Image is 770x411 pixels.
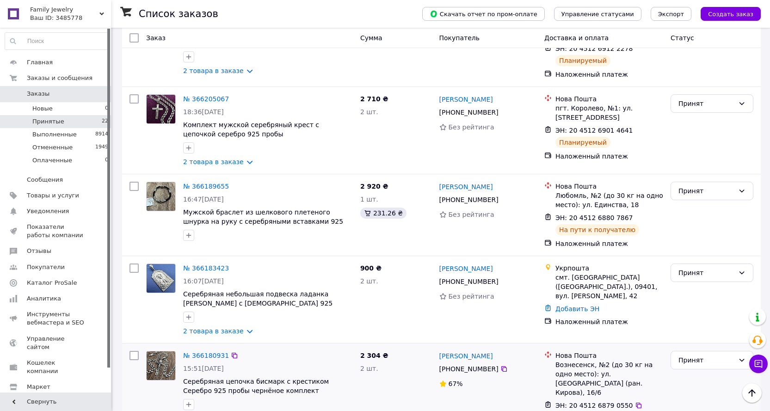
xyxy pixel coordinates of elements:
[555,191,663,209] div: Любомль, №2 (до 30 кг на одно место): ул. Единства, 18
[183,108,224,116] span: 18:36[DATE]
[105,104,108,113] span: 0
[146,351,176,380] a: Фото товару
[183,209,343,234] a: Мужской браслет из шелкового плетеного шнурка на руку с серебряными вставками 925 пробы 22
[671,34,694,42] span: Статус
[360,196,378,203] span: 1 шт.
[555,402,633,409] span: ЭН: 20 4512 6879 0550
[555,214,633,221] span: ЭН: 20 4512 6880 7867
[183,67,244,74] a: 2 товара в заказе
[449,123,494,131] span: Без рейтинга
[449,380,463,387] span: 67%
[555,224,639,235] div: На пути к получателю
[27,176,63,184] span: Сообщения
[555,305,599,313] a: Добавить ЭН
[360,277,378,285] span: 2 шт.
[27,335,86,351] span: Управление сайтом
[449,211,494,218] span: Без рейтинга
[555,94,663,104] div: Нова Пошта
[555,351,663,360] div: Нова Пошта
[183,121,319,138] a: Комплект мужской серебряный крест с цепочкой серебро 925 пробы
[147,95,175,123] img: Фото товару
[27,263,65,271] span: Покупатели
[658,11,684,18] span: Экспорт
[147,351,175,380] img: Фото товару
[437,106,500,119] div: [PHONE_NUMBER]
[27,383,50,391] span: Маркет
[27,223,86,239] span: Показатели работы компании
[555,45,633,52] span: ЭН: 20 4512 6912 2278
[139,8,218,19] h1: Список заказов
[360,34,382,42] span: Сумма
[27,279,77,287] span: Каталог ProSale
[32,117,64,126] span: Принятые
[183,158,244,166] a: 2 товара в заказе
[439,351,493,361] a: [PERSON_NAME]
[708,11,753,18] span: Создать заказ
[32,143,73,152] span: Отмененные
[360,183,388,190] span: 2 920 ₴
[437,275,500,288] div: [PHONE_NUMBER]
[183,95,229,103] a: № 366205067
[360,208,407,219] div: 231.26 ₴
[678,98,734,109] div: Принят
[439,95,493,104] a: [PERSON_NAME]
[360,264,382,272] span: 900 ₴
[555,264,663,273] div: Укрпошта
[183,264,229,272] a: № 366183423
[555,239,663,248] div: Наложенный платеж
[749,355,768,373] button: Чат с покупателем
[555,317,663,326] div: Наложенный платеж
[95,130,108,139] span: 8914
[27,58,53,67] span: Главная
[27,90,49,98] span: Заказы
[146,264,176,293] a: Фото товару
[183,327,244,335] a: 2 товара в заказе
[102,117,108,126] span: 22
[555,127,633,134] span: ЭН: 20 4512 6901 4641
[561,11,634,18] span: Управление статусами
[430,10,537,18] span: Скачать отчет по пром-оплате
[32,156,72,165] span: Оплаченные
[437,193,500,206] div: [PHONE_NUMBER]
[32,104,53,113] span: Новые
[555,360,663,397] div: Вознесенск, №2 (до 30 кг на одно место): ул. [GEOGRAPHIC_DATA] (ран. Кирова), 16/6
[691,10,761,17] a: Создать заказ
[360,108,378,116] span: 2 шт.
[555,70,663,79] div: Наложенный платеж
[32,130,77,139] span: Выполненные
[30,14,111,22] div: Ваш ID: 3485778
[146,94,176,124] a: Фото товару
[146,182,176,211] a: Фото товару
[183,196,224,203] span: 16:47[DATE]
[27,294,61,303] span: Аналитика
[422,7,545,21] button: Скачать отчет по пром-оплате
[555,152,663,161] div: Наложенный платеж
[555,137,610,148] div: Планируемый
[27,247,51,255] span: Отзывы
[360,352,388,359] span: 2 304 ₴
[146,34,166,42] span: Заказ
[105,156,108,165] span: 0
[678,355,734,365] div: Принят
[742,383,762,403] button: Наверх
[27,207,69,215] span: Уведомления
[27,310,86,327] span: Инструменты вебмастера и SEO
[439,182,493,191] a: [PERSON_NAME]
[183,290,333,316] a: Серебряная небольшая подвеска ладанка [PERSON_NAME] с [DEMOGRAPHIC_DATA] 925 пробы 4 г
[183,378,329,394] a: Серебряная цепочка бисмарк с крестиком Серебро 925 пробы чернёное комплект
[95,143,108,152] span: 1949
[439,264,493,273] a: [PERSON_NAME]
[147,182,175,211] img: Фото товару
[544,34,609,42] span: Доставка и оплата
[437,362,500,375] div: [PHONE_NUMBER]
[651,7,691,21] button: Экспорт
[555,55,610,66] div: Планируемый
[701,7,761,21] button: Создать заказ
[678,186,734,196] div: Принят
[360,365,378,372] span: 2 шт.
[183,183,229,190] a: № 366189655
